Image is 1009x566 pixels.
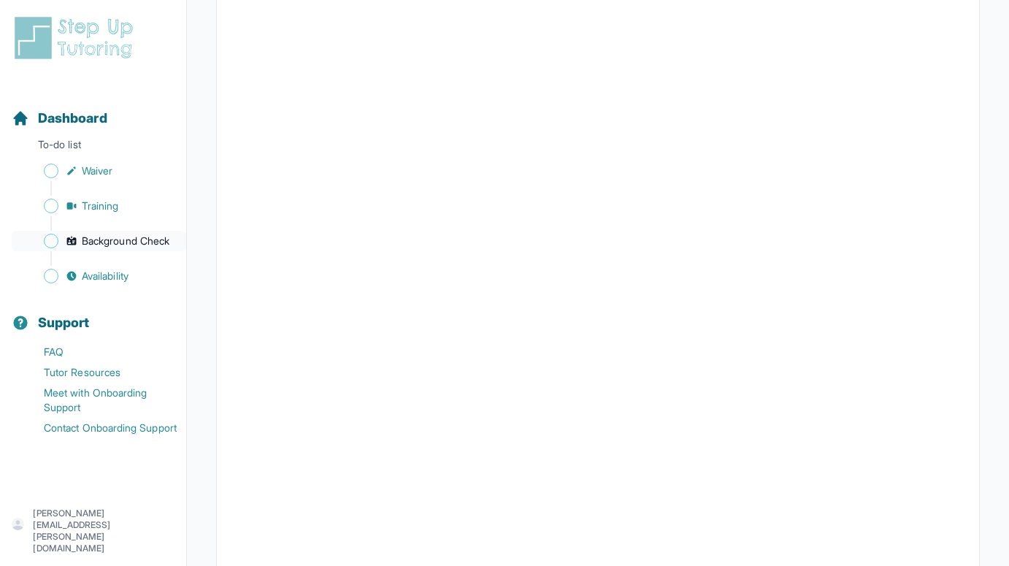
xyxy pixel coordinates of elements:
[12,161,186,181] a: Waiver
[12,508,174,554] button: [PERSON_NAME][EMAIL_ADDRESS][PERSON_NAME][DOMAIN_NAME]
[12,362,186,383] a: Tutor Resources
[12,231,186,251] a: Background Check
[38,313,90,333] span: Support
[12,108,107,129] a: Dashboard
[82,234,169,248] span: Background Check
[6,85,180,134] button: Dashboard
[12,196,186,216] a: Training
[6,137,180,158] p: To-do list
[12,418,186,438] a: Contact Onboarding Support
[12,266,186,286] a: Availability
[6,289,180,339] button: Support
[82,269,128,283] span: Availability
[33,508,174,554] p: [PERSON_NAME][EMAIL_ADDRESS][PERSON_NAME][DOMAIN_NAME]
[12,342,186,362] a: FAQ
[12,383,186,418] a: Meet with Onboarding Support
[38,108,107,129] span: Dashboard
[82,199,119,213] span: Training
[82,164,112,178] span: Waiver
[12,15,142,61] img: logo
